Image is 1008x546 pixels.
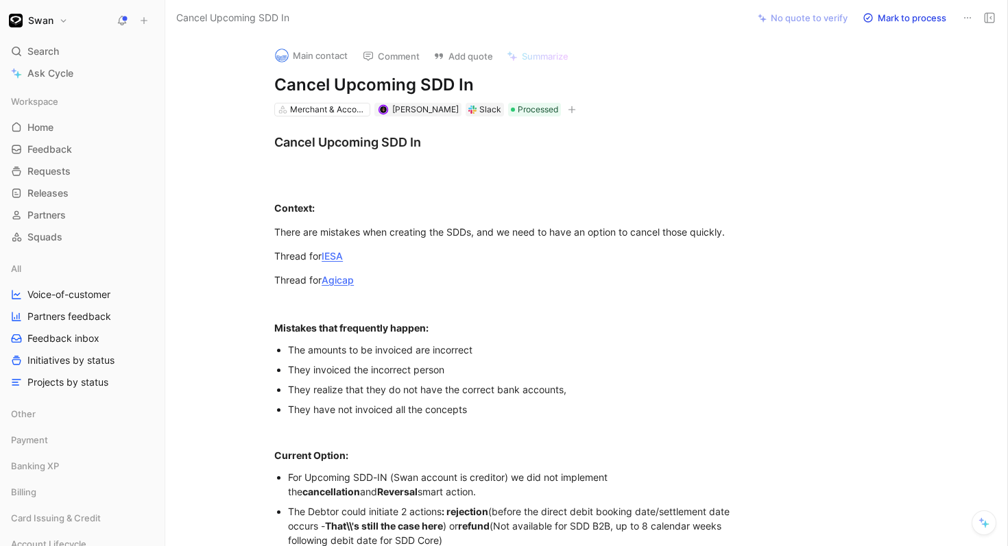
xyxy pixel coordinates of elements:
div: They invoiced the incorrect person [288,362,749,377]
button: logoMain contact [269,45,354,66]
span: Squads [27,230,62,244]
a: Squads [5,227,159,247]
div: Banking XP [5,456,159,480]
span: Requests [27,164,71,178]
strong: Current Option: [274,449,348,461]
span: Billing [11,485,36,499]
a: Requests [5,161,159,182]
img: avatar [380,106,387,113]
span: Ask Cycle [27,65,73,82]
span: Projects by status [27,375,108,389]
div: Payment [5,430,159,454]
div: The amounts to be invoiced are incorrect [288,343,749,357]
div: Processed [508,103,561,116]
span: Card Issuing & Credit [11,511,101,525]
span: [PERSON_NAME] [392,104,459,114]
button: Mark to process [856,8,952,27]
div: Banking XP [5,456,159,476]
strong: Mistakes that frequently happen: [274,322,429,334]
span: Partners [27,208,66,222]
div: All [5,258,159,279]
span: Home [27,121,53,134]
a: Projects by status [5,372,159,393]
div: They realize that they do not have the correct bank accounts, [288,382,749,397]
div: They have not invoiced all the concepts [288,402,749,417]
a: Feedback inbox [5,328,159,349]
div: Card Issuing & Credit [5,508,159,528]
span: All [11,262,21,275]
span: Partners feedback [27,310,111,323]
button: Comment [357,47,426,66]
a: Voice-of-customer [5,284,159,305]
div: Payment [5,430,159,450]
strong: That\\'s still the case here [325,520,443,532]
a: Home [5,117,159,138]
strong: cancellation [302,486,360,497]
img: logo [275,49,289,62]
strong: Context: [274,202,315,214]
div: AllVoice-of-customerPartners feedbackFeedback inboxInitiatives by statusProjects by status [5,258,159,393]
div: Search [5,41,159,62]
span: Initiatives by status [27,353,115,367]
div: There are mistakes when creating the SDDs, and we need to have an option to cancel those quickly. [274,225,749,239]
div: Other [5,404,159,428]
a: Partners feedback [5,306,159,327]
div: Card Issuing & Credit [5,508,159,532]
span: Payment [11,433,48,447]
a: Partners [5,205,159,225]
img: Swan [9,14,23,27]
a: Agicap [322,274,354,286]
span: Feedback inbox [27,332,99,345]
span: Other [11,407,36,421]
a: Initiatives by status [5,350,159,371]
a: Releases [5,183,159,203]
h1: Cancel Upcoming SDD In [274,74,749,96]
a: Ask Cycle [5,63,159,84]
span: Banking XP [11,459,59,473]
a: Feedback [5,139,159,160]
strong: refund [458,520,490,532]
span: Feedback [27,142,72,156]
span: Summarize [522,50,568,62]
a: IESA [322,250,343,262]
span: Search [27,43,59,60]
div: For Upcoming SDD-IN (Swan account is creditor) we did not implement the and smart action. [288,470,749,499]
div: Slack [479,103,501,116]
span: Processed [518,103,558,116]
button: Summarize [501,47,575,66]
div: Thread for [274,273,749,287]
span: Voice-of-customer [27,288,110,301]
div: Workspace [5,91,159,112]
button: No quote to verify [752,8,854,27]
div: Other [5,404,159,424]
span: Cancel Upcoming SDD In [176,10,289,26]
button: SwanSwan [5,11,71,30]
span: Workspace [11,95,58,108]
div: Merchant & Account Funding [290,103,367,116]
strong: : rejection [442,506,488,517]
div: Cancel Upcoming SDD In [274,133,749,151]
strong: Reversal [377,486,418,497]
div: Billing [5,482,159,506]
div: Billing [5,482,159,502]
button: Add quote [427,47,499,66]
span: Releases [27,186,69,200]
div: Thread for [274,249,749,263]
h1: Swan [28,14,53,27]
